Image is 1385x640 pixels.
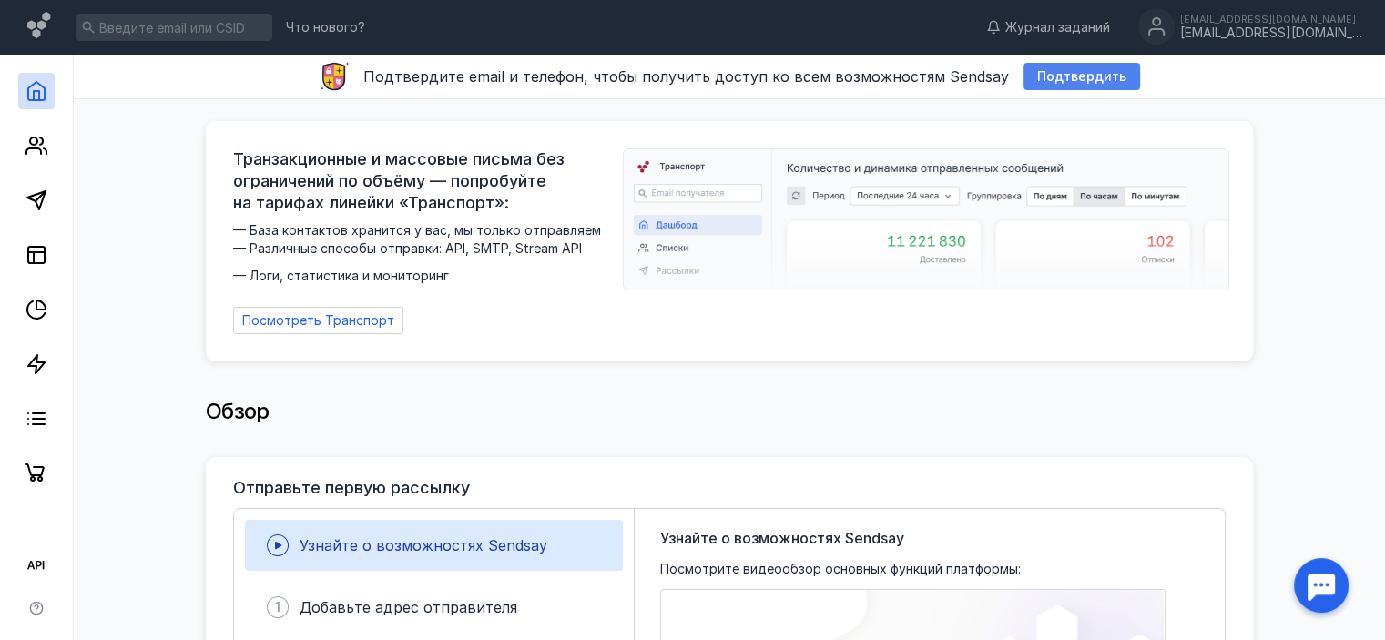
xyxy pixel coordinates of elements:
span: Узнайте о возможностях Sendsay [300,536,547,554]
span: Посмотрите видеообзор основных функций платформы: [660,560,1021,578]
a: Журнал заданий [977,18,1119,36]
div: [EMAIL_ADDRESS][DOMAIN_NAME] [1180,14,1362,25]
span: Добавьте адрес отправителя [300,598,517,616]
span: Узнайте о возможностях Sendsay [660,527,904,549]
a: Что нового? [277,21,374,34]
a: Посмотреть Транспорт [233,307,403,334]
span: — База контактов хранится у вас, мы только отправляем — Различные способы отправки: API, SMTP, St... [233,221,612,285]
h3: Отправьте первую рассылку [233,479,470,497]
span: Что нового? [286,21,365,34]
img: dashboard-transport-banner [624,149,1228,290]
div: [EMAIL_ADDRESS][DOMAIN_NAME] [1180,25,1362,41]
span: Журнал заданий [1005,18,1110,36]
span: Подтвердите email и телефон, чтобы получить доступ ко всем возможностям Sendsay [363,67,1009,86]
span: Посмотреть Транспорт [242,313,394,329]
button: Подтвердить [1023,63,1140,90]
span: Обзор [206,398,270,424]
span: 1 [275,598,280,616]
input: Введите email или CSID [76,14,272,41]
span: Подтвердить [1037,69,1126,85]
span: Транзакционные и массовые письма без ограничений по объёму — попробуйте на тарифах линейки «Транс... [233,148,612,214]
